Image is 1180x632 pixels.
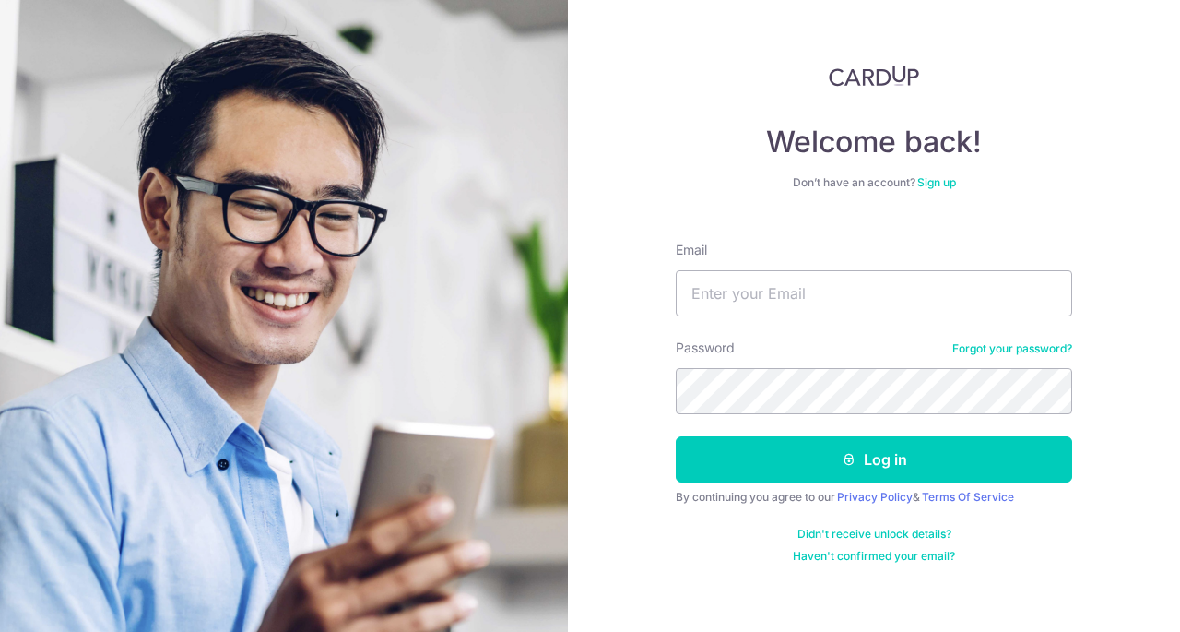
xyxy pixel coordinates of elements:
div: Don’t have an account? [676,175,1072,190]
button: Log in [676,436,1072,483]
a: Didn't receive unlock details? [797,527,951,542]
a: Terms Of Service [922,490,1014,504]
a: Haven't confirmed your email? [793,549,955,564]
h4: Welcome back! [676,124,1072,161]
label: Email [676,241,707,259]
a: Privacy Policy [837,490,913,504]
label: Password [676,339,735,357]
a: Sign up [917,175,956,189]
img: CardUp Logo [829,65,919,87]
input: Enter your Email [676,270,1072,316]
a: Forgot your password? [952,341,1072,356]
div: By continuing you agree to our & [676,490,1072,505]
